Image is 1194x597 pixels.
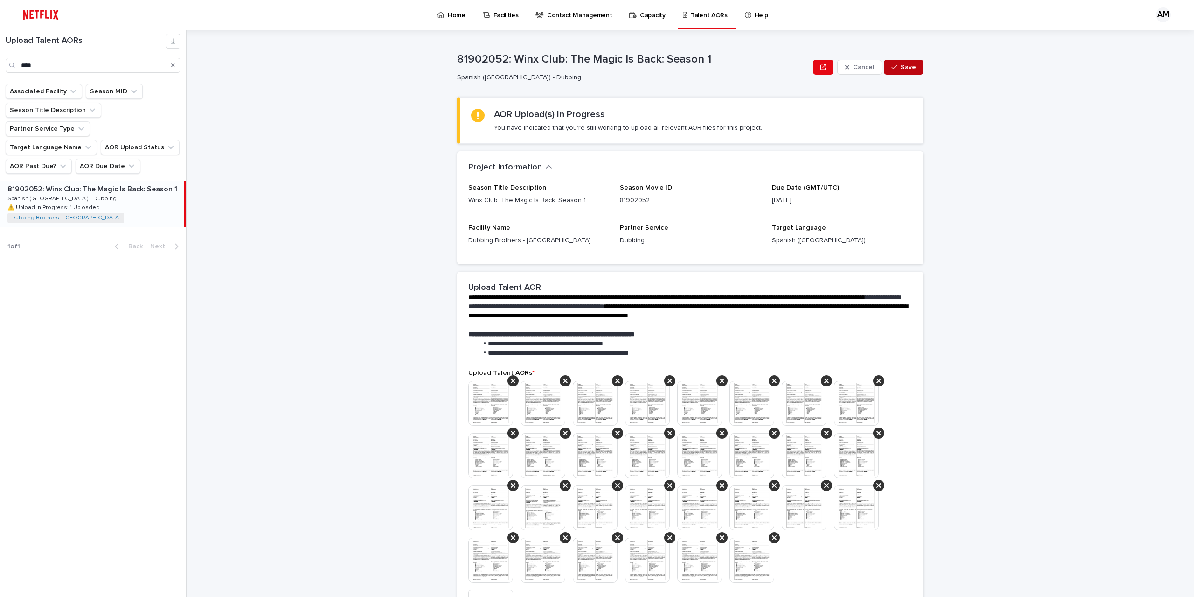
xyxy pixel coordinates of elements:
[7,194,118,202] p: Spanish ([GEOGRAPHIC_DATA]) - Dubbing
[6,121,90,136] button: Partner Service Type
[107,242,146,251] button: Back
[494,124,762,132] p: You have indicated that you're still working to upload all relevant AOR files for this project.
[6,36,166,46] h1: Upload Talent AORs
[901,64,916,70] span: Save
[620,196,760,205] p: 81902052
[7,183,179,194] p: 81902052: Winx Club: The Magic Is Back: Season 1
[6,159,72,174] button: AOR Past Due?
[457,74,805,82] p: Spanish ([GEOGRAPHIC_DATA]) - Dubbing
[6,103,101,118] button: Season Title Description
[6,140,97,155] button: Target Language Name
[468,162,552,173] button: Project Information
[1156,7,1171,22] div: AM
[468,225,510,231] span: Facility Name
[772,184,839,191] span: Due Date (GMT/UTC)
[620,236,760,246] p: Dubbing
[468,370,535,376] span: Upload Talent AORs
[11,215,120,221] a: Dubbing Brothers - [GEOGRAPHIC_DATA]
[772,196,912,205] p: [DATE]
[468,162,542,173] h2: Project Information
[146,242,186,251] button: Next
[6,84,82,99] button: Associated Facility
[468,184,546,191] span: Season Title Description
[101,140,180,155] button: AOR Upload Status
[468,283,541,293] h2: Upload Talent AOR
[76,159,140,174] button: AOR Due Date
[457,53,809,66] p: 81902052: Winx Club: The Magic Is Back: Season 1
[468,196,609,205] p: Winx Club: The Magic Is Back: Season 1
[468,236,609,246] p: Dubbing Brothers - [GEOGRAPHIC_DATA]
[123,243,143,250] span: Back
[86,84,143,99] button: Season MID
[837,60,882,75] button: Cancel
[620,184,672,191] span: Season Movie ID
[7,203,102,211] p: ⚠️ Upload In Progress: 1 Uploaded
[494,109,605,120] h2: AOR Upload(s) In Progress
[853,64,874,70] span: Cancel
[150,243,171,250] span: Next
[6,58,180,73] input: Search
[620,225,668,231] span: Partner Service
[884,60,923,75] button: Save
[19,6,63,24] img: ifQbXi3ZQGMSEF7WDB7W
[772,236,912,246] p: Spanish ([GEOGRAPHIC_DATA])
[772,225,826,231] span: Target Language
